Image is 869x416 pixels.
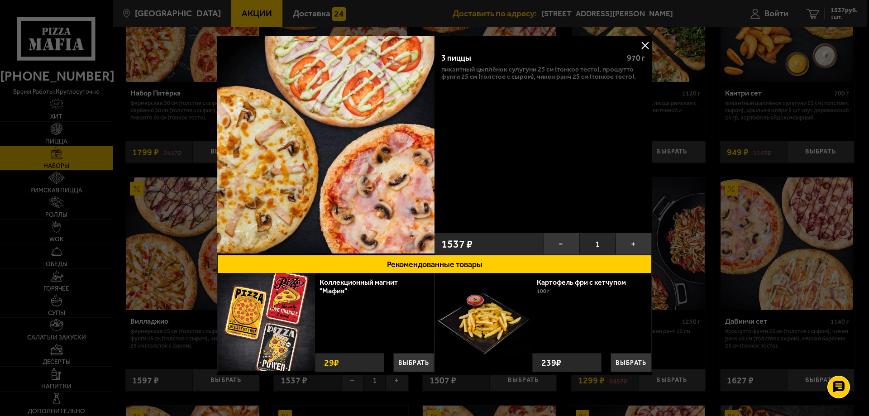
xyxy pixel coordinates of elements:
span: 970 г [627,53,645,63]
div: 3 пиццы [441,53,619,63]
button: − [543,233,579,255]
a: 3 пиццы [217,36,434,255]
button: + [616,233,652,255]
p: Пикантный цыплёнок сулугуни 25 см (тонкое тесто), Прошутто Фунги 25 см (толстое с сыром), Чикен Р... [441,66,645,80]
a: Картофель фри с кетчупом [537,278,635,287]
button: Рекомендованные товары [217,255,652,273]
span: 100 г [537,288,549,294]
span: 1 [579,233,616,255]
button: Выбрать [393,353,434,372]
span: 1537 ₽ [441,239,473,249]
img: 3 пиццы [217,36,434,253]
strong: 239 ₽ [539,354,563,372]
a: Коллекционный магнит "Мафия" [320,278,398,295]
button: Выбрать [611,353,651,372]
strong: 29 ₽ [322,354,341,372]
